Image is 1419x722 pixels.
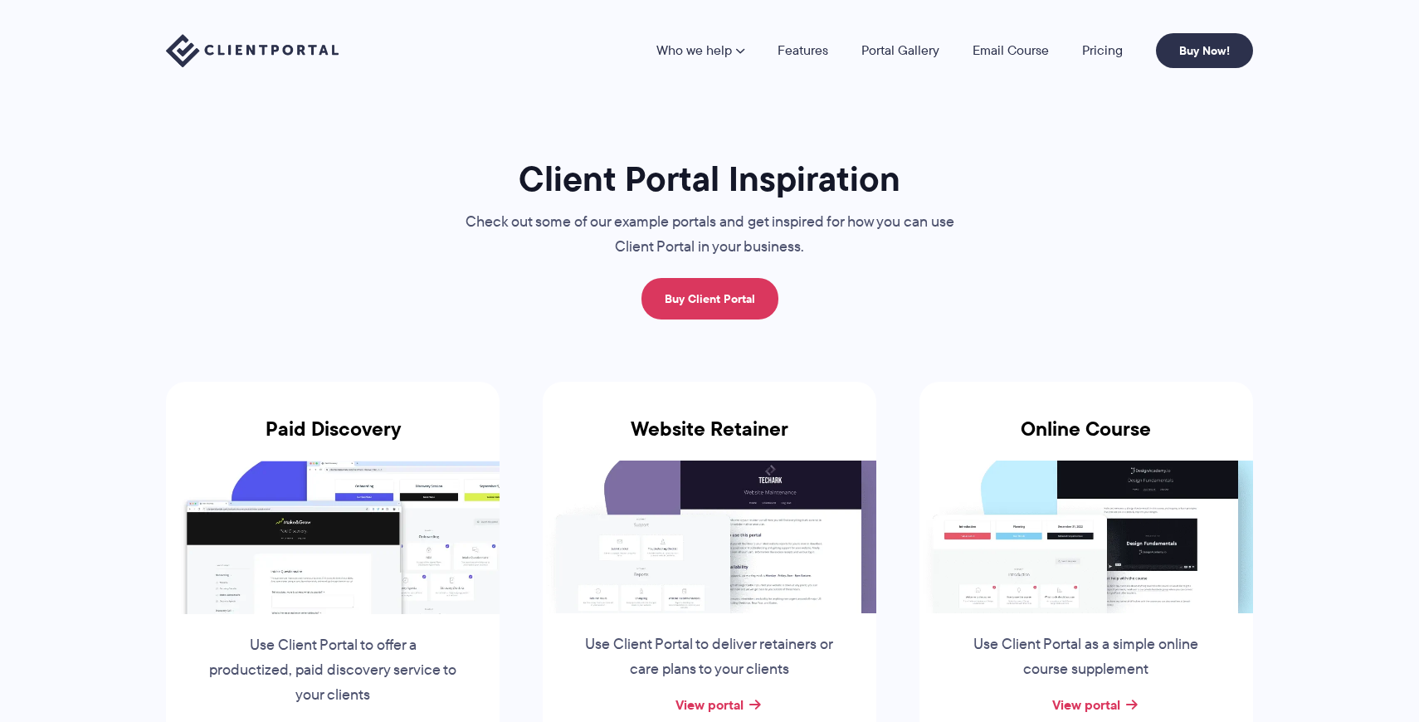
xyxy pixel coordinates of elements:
[861,44,939,57] a: Portal Gallery
[1156,33,1253,68] a: Buy Now!
[207,633,459,708] p: Use Client Portal to offer a productized, paid discovery service to your clients
[973,44,1049,57] a: Email Course
[583,632,836,682] p: Use Client Portal to deliver retainers or care plans to your clients
[656,44,744,57] a: Who we help
[432,210,987,260] p: Check out some of our example portals and get inspired for how you can use Client Portal in your ...
[432,157,987,201] h1: Client Portal Inspiration
[778,44,828,57] a: Features
[543,417,876,461] h3: Website Retainer
[919,417,1253,461] h3: Online Course
[641,278,778,320] a: Buy Client Portal
[960,632,1212,682] p: Use Client Portal as a simple online course supplement
[1052,695,1120,715] a: View portal
[675,695,744,715] a: View portal
[166,417,500,461] h3: Paid Discovery
[1082,44,1123,57] a: Pricing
